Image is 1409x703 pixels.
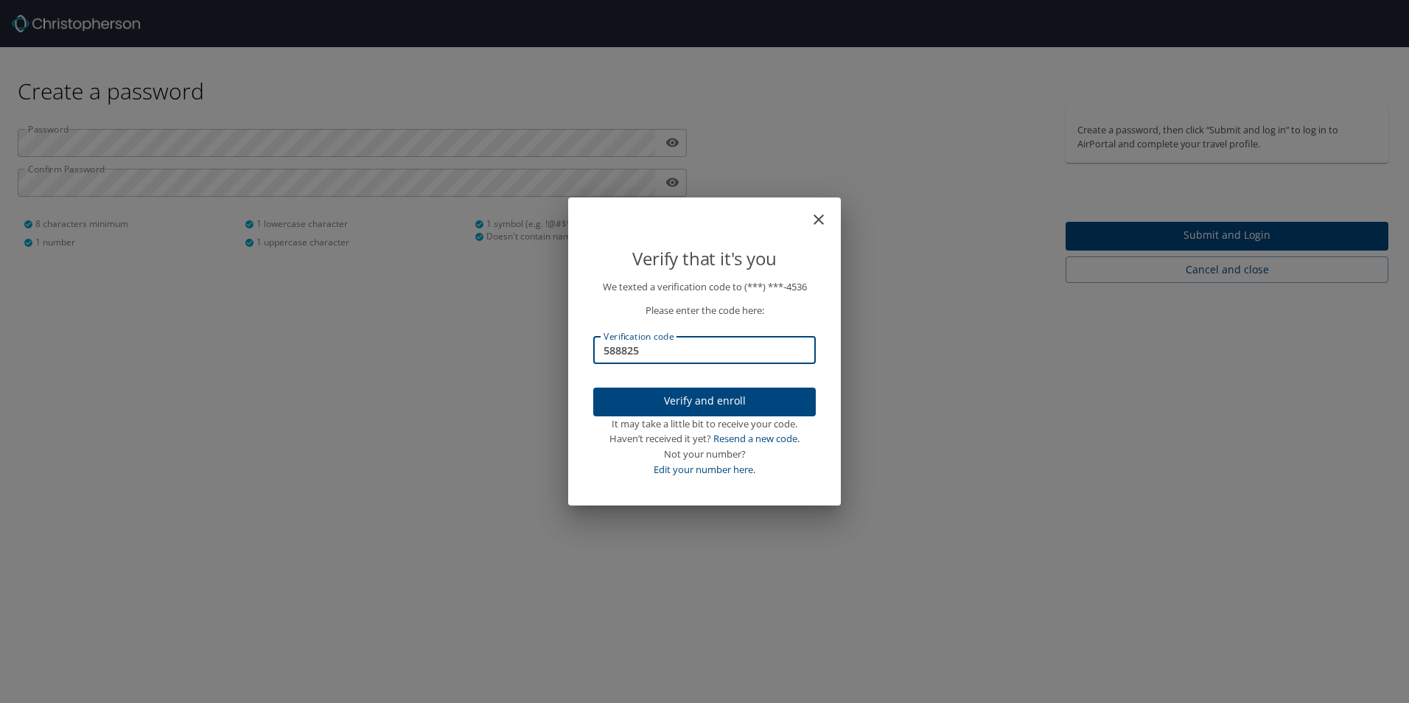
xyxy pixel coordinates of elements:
button: close [817,203,835,221]
button: Verify and enroll [593,388,816,416]
a: Edit your number here. [654,463,755,476]
p: We texted a verification code to (***) ***- 4536 [593,279,816,295]
span: Verify and enroll [605,392,804,410]
p: Please enter the code here: [593,303,816,318]
div: Not your number? [593,447,816,462]
div: Haven’t received it yet? [593,431,816,447]
p: Verify that it's you [593,245,816,273]
a: Resend a new code. [713,432,800,445]
div: It may take a little bit to receive your code. [593,416,816,432]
